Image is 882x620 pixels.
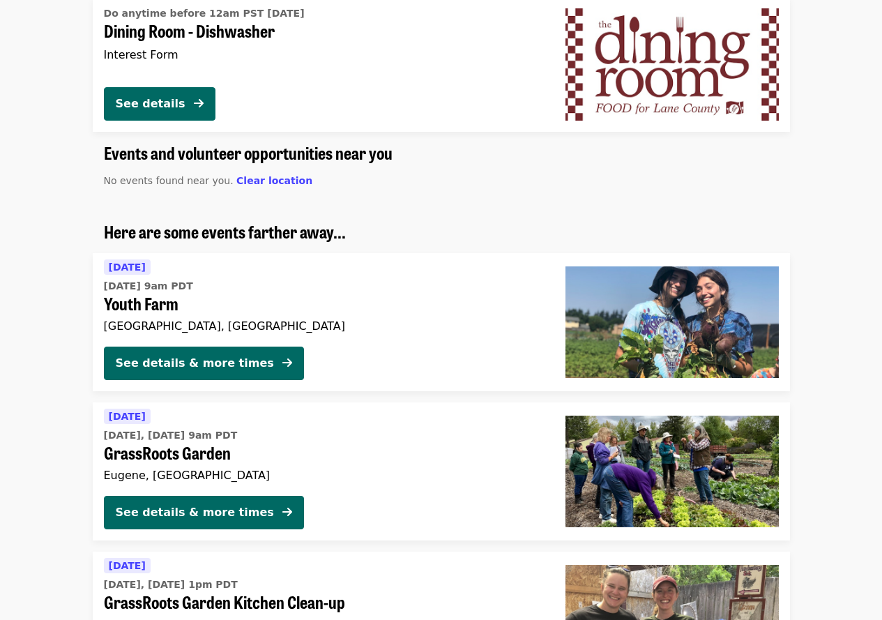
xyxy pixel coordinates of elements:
button: Clear location [236,174,312,188]
span: [DATE] [109,411,146,422]
i: arrow-right icon [282,506,292,519]
div: See details [116,96,185,112]
time: [DATE], [DATE] 1pm PDT [104,577,238,592]
span: Events and volunteer opportunities near you [104,140,393,165]
span: [DATE] [109,262,146,273]
div: See details & more times [116,355,274,372]
i: arrow-right icon [282,356,292,370]
span: [DATE] [109,560,146,571]
a: See details for "GrassRoots Garden" [93,402,790,540]
img: Dining Room - Dishwasher organized by FOOD For Lane County [565,8,779,120]
div: [GEOGRAPHIC_DATA], [GEOGRAPHIC_DATA] [104,319,543,333]
span: Interest Form [104,48,178,61]
span: No events found near you. [104,175,234,186]
span: Here are some events farther away... [104,219,346,243]
div: See details & more times [116,504,274,521]
a: See details for "Youth Farm" [93,253,790,391]
span: GrassRoots Garden [104,443,543,463]
button: See details [104,87,215,121]
time: [DATE] 9am PDT [104,279,193,294]
i: arrow-right icon [194,97,204,110]
time: [DATE], [DATE] 9am PDT [104,428,238,443]
button: See details & more times [104,496,304,529]
img: Youth Farm organized by FOOD For Lane County [565,266,779,378]
img: GrassRoots Garden organized by FOOD For Lane County [565,416,779,527]
span: Dining Room - Dishwasher [104,21,543,41]
div: Eugene, [GEOGRAPHIC_DATA] [104,469,543,482]
span: GrassRoots Garden Kitchen Clean-up [104,592,543,612]
span: Youth Farm [104,294,543,314]
span: Clear location [236,175,312,186]
button: See details & more times [104,347,304,380]
span: Do anytime before 12am PST [DATE] [104,8,305,19]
